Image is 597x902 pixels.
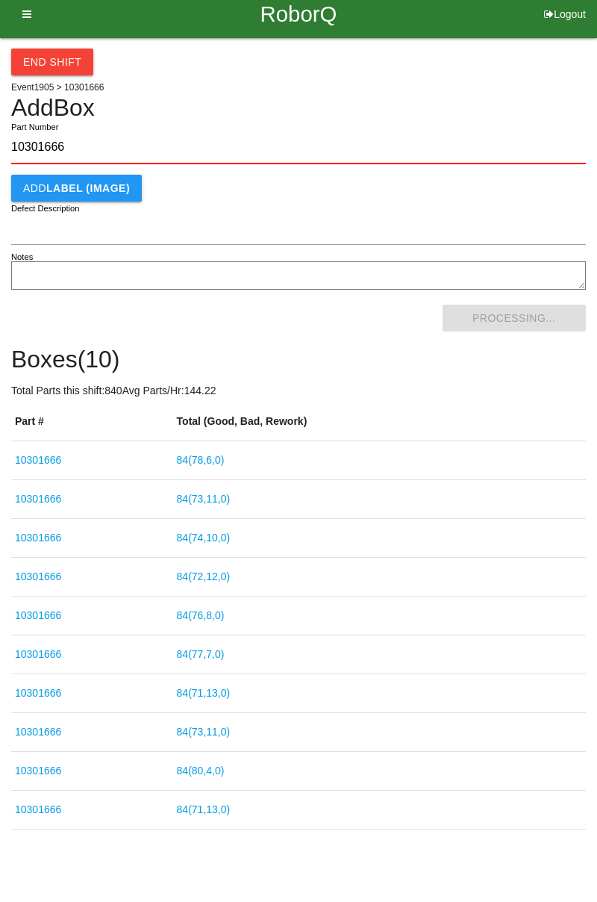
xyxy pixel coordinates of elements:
th: Part # [11,402,173,441]
a: 84(77,7,0) [177,648,225,660]
a: 84(73,11,0) [177,493,231,505]
a: 10301666 [15,609,61,621]
b: LABEL (IMAGE) [46,182,130,194]
a: 84(71,13,0) [177,803,231,815]
a: 10301666 [15,532,61,544]
a: 10301666 [15,765,61,777]
a: 10301666 [15,570,61,582]
input: Required [11,131,586,164]
label: Defect Description [11,202,80,215]
a: 84(74,10,0) [177,532,231,544]
a: 84(76,8,0) [177,609,225,621]
a: 84(72,12,0) [177,570,231,582]
button: AddLABEL (IMAGE) [11,175,142,202]
a: 10301666 [15,454,61,466]
a: 10301666 [15,493,61,505]
button: End Shift [11,49,93,75]
a: 10301666 [15,726,61,738]
a: 10301666 [15,648,61,660]
span: Event 1905 > 10301666 [11,82,104,93]
h4: Add Box [11,95,586,121]
th: Total (Good, Bad, Rework) [173,402,586,441]
a: 10301666 [15,803,61,815]
a: 84(73,11,0) [177,726,231,738]
label: Notes [11,251,33,264]
a: 10301666 [15,687,61,699]
a: 84(80,4,0) [177,765,225,777]
h4: Boxes ( 10 ) [11,346,586,373]
a: 84(78,6,0) [177,454,225,466]
label: Part Number [11,121,58,134]
p: Total Parts this shift: 840 Avg Parts/Hr: 144.22 [11,383,586,399]
a: 84(71,13,0) [177,687,231,699]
